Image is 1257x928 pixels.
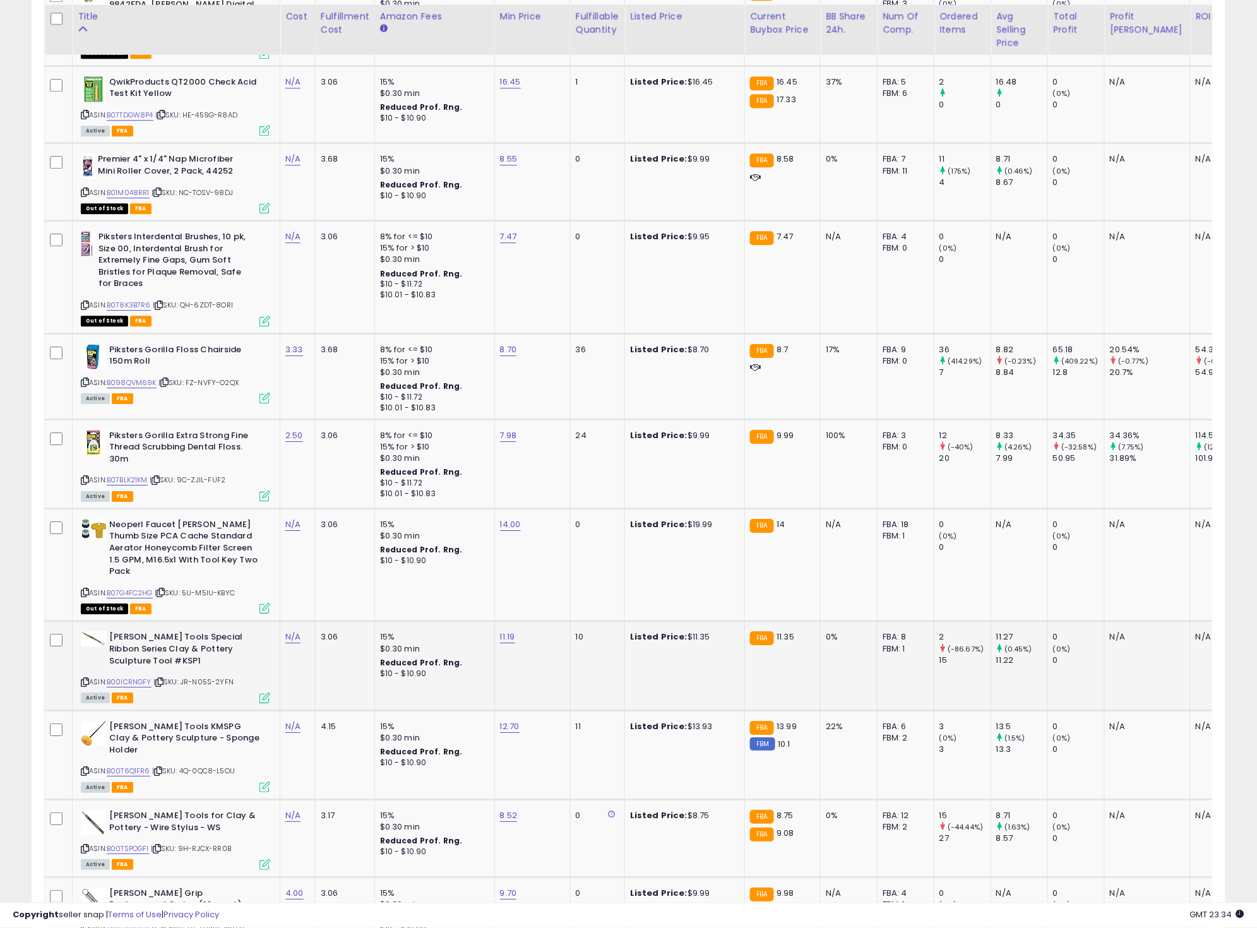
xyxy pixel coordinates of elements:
small: (0.46%) [1004,166,1033,176]
div: $10.01 - $10.83 [380,489,485,499]
div: FBM: 1 [883,530,924,542]
small: (0%) [1053,166,1071,176]
div: 13.5 [996,721,1047,732]
a: 4.00 [285,887,304,900]
div: 0 [576,231,615,242]
div: 15% [380,631,485,643]
div: ASIN: [81,430,270,500]
span: 8.58 [777,153,795,165]
div: Amazon Fees [380,9,489,23]
small: (-0.77%) [1118,356,1148,366]
span: All listings currently available for purchase on Amazon [81,393,110,404]
a: B00TSPOGFI [107,843,149,854]
a: 8.52 [500,809,518,822]
div: $0.30 min [380,88,485,99]
div: 15% [380,76,485,88]
a: N/A [285,153,301,165]
b: Neoperl Faucet [PERSON_NAME] Thumb Size PCA Cache Standard Aerator Honeycomb Filter Screen 1.5 GP... [109,519,263,581]
div: $0.30 min [380,254,485,265]
span: | SKU: 5U-M5IU-KBYC [155,588,235,598]
img: 41Jbt1Dsq5L._SL40_.jpg [81,231,95,256]
b: Reduced Prof. Rng. [380,179,463,190]
div: FBM: 0 [883,242,924,254]
div: FBM: 1 [883,643,924,655]
span: 10.1 [778,738,791,750]
span: 11.35 [777,631,795,643]
div: 3.68 [321,153,365,165]
div: FBA: 18 [883,519,924,530]
small: FBA [750,721,773,735]
div: 15% for > $10 [380,441,485,453]
span: 7.47 [777,230,794,242]
div: 8.33 [996,430,1047,441]
div: $16.45 [630,76,735,88]
b: Premier 4" x 1/4" Nap Microfiber Mini Roller Cover, 2 Pack, 44252 [98,153,251,180]
small: (4.26%) [1004,442,1032,452]
div: $0.30 min [380,453,485,464]
span: 14 [777,518,785,530]
div: N/A [1196,153,1237,165]
a: B00T6Q1FR6 [107,766,150,776]
div: 2 [939,76,991,88]
a: B07G4FC2HG [107,588,153,598]
div: Avg Selling Price [996,9,1042,49]
img: 31p-0FNd8lL._SL40_.jpg [81,888,106,913]
span: FBA [112,491,133,502]
div: 0 [939,99,991,110]
a: 12.70 [500,720,520,733]
span: FBA [130,203,152,214]
span: All listings currently available for purchase on Amazon [81,693,110,703]
div: 0 [1053,231,1104,242]
img: 31ntU9HyCwL._SL40_.jpg [81,721,106,746]
div: 65.18 [1053,344,1104,355]
div: FBM: 0 [883,355,924,367]
div: $9.99 [630,153,735,165]
div: Cost [285,9,310,23]
div: Total Profit [1053,9,1099,36]
div: $10 - $10.90 [380,669,485,679]
div: $0.30 min [380,165,485,177]
small: Amazon Fees. [380,23,388,34]
a: 8.70 [500,343,517,356]
a: 14.00 [500,518,521,531]
img: 41DxoKZFqTL._SL40_.jpg [81,153,95,179]
div: BB Share 24h. [826,9,872,36]
div: 17% [826,344,867,355]
img: 31JIB4SuOiL._SL40_.jpg [81,631,106,646]
span: | SKU: 9C-ZJIL-FUF2 [150,475,225,485]
div: 12 [939,430,991,441]
b: Listed Price: [630,429,688,441]
div: 0 [939,542,991,553]
div: FBM: 6 [883,88,924,99]
div: 0 [1053,655,1104,666]
a: B078K3B7R6 [107,300,151,311]
div: 0 [1053,631,1104,643]
span: All listings that are currently out of stock and unavailable for purchase on Amazon [81,203,128,214]
div: 8.82 [996,344,1047,355]
div: 36 [576,344,615,355]
div: 3 [939,744,991,755]
div: 3 [939,721,991,732]
div: 7 [939,367,991,378]
span: FBA [112,393,133,404]
div: N/A [1196,76,1237,88]
a: Privacy Policy [164,909,219,921]
div: N/A [996,519,1038,530]
div: 0 [1053,76,1104,88]
div: 0 [1053,519,1104,530]
a: 7.98 [500,429,517,442]
a: B00ICRNGFY [107,677,152,687]
small: (12.37%) [1204,442,1233,452]
div: N/A [996,231,1038,242]
div: 0 [1053,254,1104,265]
div: 15% [380,153,485,165]
span: | SKU: NC-TOSV-98DJ [152,187,233,198]
div: 0 [939,519,991,530]
div: N/A [1196,231,1237,242]
span: FBA [130,316,152,326]
a: B01M048RR1 [107,187,150,198]
div: $10 - $10.90 [380,113,485,124]
div: 16.48 [996,76,1047,88]
b: [PERSON_NAME] Tools Special Ribbon Series Clay & Pottery Sculpture Tool #KSP1 [109,631,263,670]
div: 114.5% [1196,430,1247,441]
